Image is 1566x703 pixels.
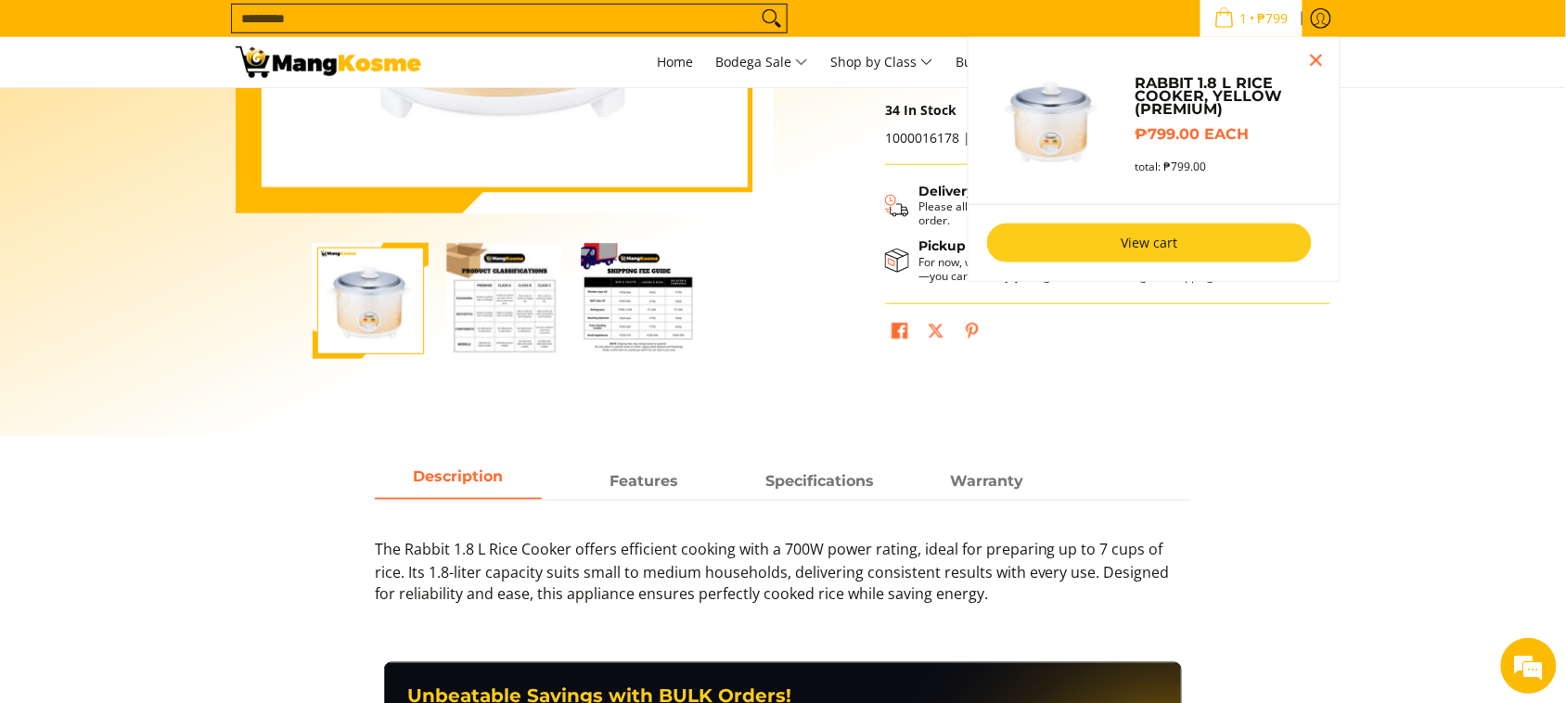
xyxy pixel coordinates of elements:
[1136,160,1207,173] span: total: ₱799.00
[887,318,913,350] a: Share on Facebook
[1136,125,1321,144] h6: ₱799.00 each
[946,37,1037,87] a: Bulk Center
[885,129,1058,147] span: 1000016178 |MK EXTERNAL
[737,465,904,500] a: Description 2
[375,465,542,498] span: Description
[1209,8,1294,29] span: •
[706,37,817,87] a: Bodega Sale
[375,538,1191,625] p: The Rabbit 1.8 L Rice Cooker offers efficient cooking with a 700W power rating, ideal for prepari...
[904,101,956,119] span: In Stock
[885,101,900,119] span: 34
[440,37,1330,87] nav: Main Menu
[1136,77,1321,116] a: Rabbit 1.8 L Rice Cooker, Yellow (Premium)
[956,53,1028,70] span: Bulk Center
[766,472,875,490] strong: Specifications
[715,51,808,74] span: Bodega Sale
[657,53,693,70] span: Home
[904,465,1071,500] a: Description 3
[959,318,985,350] a: Pin on Pinterest
[923,318,949,350] a: Post on X
[918,199,1312,227] p: Please allow lead time for the delivery of your order.
[1255,12,1291,25] span: ₱799
[918,255,1312,283] p: For now, warehouse pickups for online orders are on pause. But don’t worry—you can still enjoy ou...
[1238,12,1251,25] span: 1
[560,465,727,500] a: Description 1
[904,465,1071,498] span: Warranty
[757,5,787,32] button: Search
[968,37,1341,282] ul: Sub Menu
[821,37,943,87] a: Shop by Class
[830,51,933,74] span: Shop by Class
[447,243,563,359] img: Rabbit 1.8 L Rice Cooker, Yellow (Premium)-2
[582,243,698,359] img: Rabbit 1.8 L Rice Cooker, Yellow (Premium)-3
[885,184,1312,228] button: Shipping & Delivery
[648,37,702,87] a: Home
[610,472,678,490] strong: Features
[918,237,1172,254] strong: Pickup Unavailable for Online Orders
[313,243,429,359] img: https://mangkosme.com/products/rabbit-1-8-l-rice-cooker-yellow-class-a
[1303,46,1330,74] button: Close pop up
[375,500,1191,625] div: Description
[987,224,1312,262] a: View cart
[918,183,1021,199] strong: Delivery Notice
[375,465,542,500] a: Description
[236,46,421,78] img: NEW ITEM: Rabbit 1.8 L Rice Cooker - Yellow (Premium) l Mang Kosme
[987,56,1117,185] img: https://mangkosme.com/products/rabbit-1-8-l-rice-cooker-yellow-class-a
